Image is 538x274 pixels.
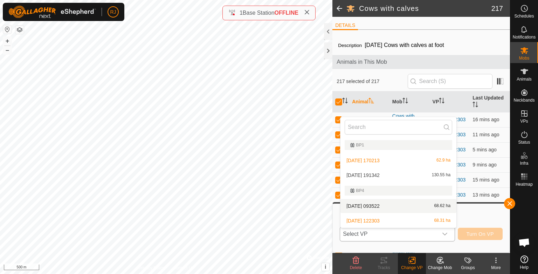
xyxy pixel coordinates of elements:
[352,116,372,123] span: NB00701
[3,37,12,45] button: +
[346,218,380,223] span: [DATE] 122303
[432,173,450,178] span: 130.55 ha
[139,265,165,271] a: Privacy Policy
[340,227,438,241] span: Select VP
[458,228,503,240] button: Turn On VP
[514,232,535,253] div: Open chat
[467,231,494,237] span: Turn On VP
[513,35,536,39] span: Notifications
[454,265,482,271] div: Groups
[370,265,398,271] div: Tracks
[240,10,243,16] span: 1
[362,39,447,51] span: [DATE] Cows with calves at foot
[350,265,362,270] span: Delete
[473,132,499,137] span: 8 Oct 2025, 1:38 pm
[8,6,96,18] img: Gallagher Logo
[350,189,447,193] div: BP4
[349,91,389,112] th: Animal
[346,204,380,208] span: [DATE] 093522
[332,22,358,30] li: DETAILS
[517,77,532,81] span: Animals
[322,263,329,271] button: i
[110,8,116,16] span: RJ
[359,4,491,13] h2: Cows with calves
[510,253,538,272] a: Help
[439,99,444,104] p-sorticon: Activate to sort
[173,265,194,271] a: Contact Us
[325,264,326,270] span: i
[519,56,529,60] span: Mobs
[518,140,530,144] span: Status
[430,91,470,112] th: VP
[345,120,452,135] input: Search
[516,182,533,186] span: Heatmap
[434,218,450,223] span: 68.31 ha
[398,265,426,271] div: Change VP
[340,199,456,213] li: 2025-08-14 093522
[402,99,408,104] p-sorticon: Activate to sort
[338,43,362,48] label: Description
[434,204,450,208] span: 68.62 ha
[436,158,450,163] span: 62.9 ha
[426,265,454,271] div: Change Mob
[340,153,456,167] li: 2025-07-23 170213
[473,162,496,167] span: 8 Oct 2025, 1:40 pm
[491,3,503,14] span: 217
[470,91,510,112] th: Last Updated
[482,265,510,271] div: More
[473,192,499,198] span: 8 Oct 2025, 1:37 pm
[15,26,24,34] button: Map Layers
[340,214,456,228] li: 2025-08-14 122303
[275,10,298,16] span: OFFLINE
[342,99,348,104] p-sorticon: Activate to sort
[368,99,374,104] p-sorticon: Activate to sort
[337,58,506,66] span: Animals in This Mob
[408,74,492,89] input: Search (S)
[473,177,499,183] span: 8 Oct 2025, 1:34 pm
[520,265,529,269] span: Help
[392,112,427,127] div: Cows with calves
[346,173,380,178] span: [DATE] 191342
[243,10,275,16] span: Base Station
[514,14,534,18] span: Schedules
[520,161,528,165] span: Infra
[473,117,499,122] span: 8 Oct 2025, 1:33 pm
[438,227,452,241] div: dropdown trigger
[350,143,447,147] div: BP1
[3,46,12,54] button: –
[346,158,380,163] span: [DATE] 170213
[473,147,496,152] span: 8 Oct 2025, 1:44 pm
[520,119,528,123] span: VPs
[389,91,430,112] th: Mob
[337,78,407,85] span: 217 selected of 217
[3,25,12,34] button: Reset Map
[473,103,478,108] p-sorticon: Activate to sort
[340,137,456,228] ul: Option List
[513,98,534,102] span: Neckbands
[340,168,456,182] li: 2025-07-29 191342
